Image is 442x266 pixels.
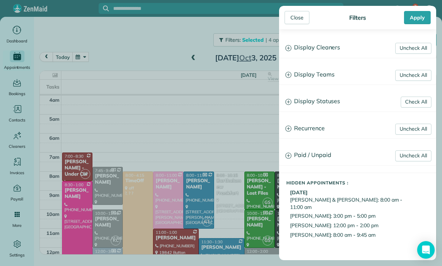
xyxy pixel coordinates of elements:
b: [DATE] [290,189,308,196]
span: [PERSON_NAME] & [PERSON_NAME]: 8:00 am - 11:00 am [290,196,407,211]
a: Display Cleaners [279,38,436,57]
span: [PERSON_NAME]: 12:00 pm - 2:00 pm [290,222,378,229]
div: Filters [347,14,368,21]
a: Uncheck All [395,150,431,161]
span: [PERSON_NAME]: 3:00 pm - 5:00 pm [290,212,376,220]
div: Apply [404,11,431,24]
a: Uncheck All [395,43,431,54]
span: Cancelled [381,221,411,229]
div: Close [285,11,309,24]
div: Open Intercom Messenger [417,241,435,259]
a: Uncheck All [395,124,431,135]
a: Display Teams [279,65,436,84]
a: Paid / Unpaid [279,146,436,165]
span: Cancelled [378,231,408,239]
a: Recurrence [279,119,436,138]
a: Check All [401,97,431,108]
span: Cancelled [409,199,436,207]
span: Cancelled [378,212,408,220]
h5: Hidden Appointments : [286,180,436,185]
a: Display Statuses [279,92,436,111]
span: [PERSON_NAME]: 8:00 am - 9:45 am [290,231,376,239]
a: Uncheck All [395,70,431,81]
